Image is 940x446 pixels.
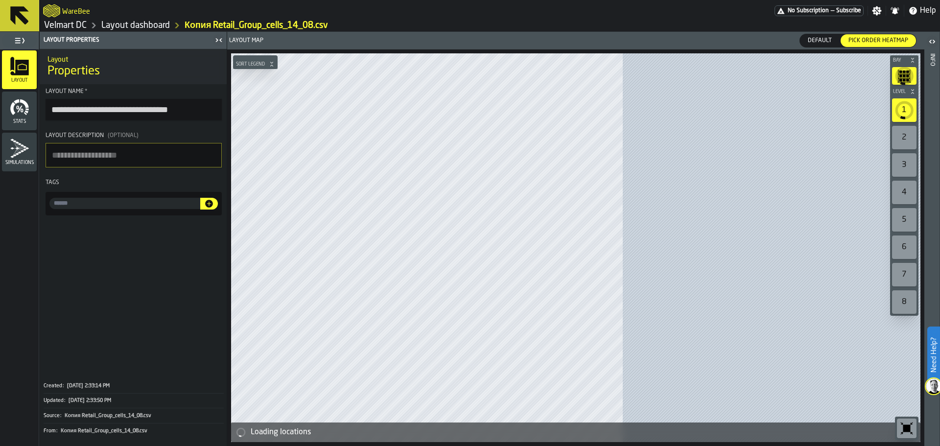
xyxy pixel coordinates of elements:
span: Layout Description [46,133,104,139]
div: Layout Properties [42,37,212,44]
label: button-toggle-Open [925,34,939,51]
span: Properties [47,64,100,79]
button: button- [890,87,918,96]
svg: Reset zoom and position [899,421,915,436]
button: Source:Копия Retail_Group_cells_14_08.csv [44,408,224,423]
div: 3 [892,153,916,177]
div: button-toolbar-undefined [890,65,918,87]
div: From [44,428,60,434]
span: : [60,413,61,419]
label: input-value- [49,198,200,209]
div: button-toolbar-undefined [890,206,918,234]
span: Копия Retail_Group_cells_14_08.csv [65,412,151,419]
span: Stats [2,119,37,124]
span: — [831,7,834,14]
div: KeyValueItem-From [44,423,224,438]
label: button-toggle-Close me [212,34,226,46]
span: (Optional) [108,133,139,139]
h2: Sub Title [62,6,90,16]
div: Layout Name [46,88,222,95]
span: Level [891,89,908,94]
span: [DATE] 2:33:14 PM [67,383,110,389]
button: Created:[DATE] 2:33:14 PM [44,379,224,393]
div: button-toolbar-undefined [890,288,918,316]
div: KeyValueItem-Updated [44,393,224,408]
div: Info [929,51,936,444]
div: button-toolbar-undefined [890,261,918,288]
li: menu Simulations [2,133,37,172]
div: button-toolbar-undefined [895,417,918,440]
h2: Sub Title [47,54,220,64]
div: button-toolbar-undefined [890,96,918,124]
button: From:Копия Retail_Group_cells_14_08.csv [44,423,224,438]
span: Default [804,36,836,45]
label: button-toggle-Notifications [886,6,904,16]
span: Simulations [2,160,37,165]
header: Info [924,32,940,446]
a: link-to-/wh/i/f27944ef-e44e-4cb8-aca8-30c52093261f [44,20,87,31]
span: [DATE] 2:33:50 PM [69,398,111,404]
div: KeyValueItem-Created [44,379,224,393]
div: 6 [892,235,916,259]
a: logo-header [43,2,60,20]
span: Копия Retail_Group_cells_14_08.csv [61,427,147,434]
div: button-toolbar-undefined [890,151,918,179]
li: menu Layout [2,50,37,90]
div: button-toolbar-undefined [890,179,918,206]
span: : [63,383,64,389]
label: button-toggle-Toggle Full Menu [2,34,37,47]
span: Sort Legend [234,62,267,67]
div: Source [44,413,64,419]
nav: Breadcrumb [43,20,490,31]
span: No Subscription [788,7,829,14]
div: KeyValueItem-Source [44,408,224,423]
div: alert-Loading locations [231,423,920,442]
div: thumb [841,34,916,47]
span: Bay [891,58,908,63]
div: Created [44,383,66,389]
label: Need Help? [928,328,939,382]
label: button-toggle-Settings [868,6,886,16]
label: button-switch-multi-Default [799,34,840,47]
div: 2 [892,126,916,149]
a: link-to-/wh/i/f27944ef-e44e-4cb8-aca8-30c52093261f/layouts/262910b7-bea6-4563-ab13-7b6b06f53ad0 [185,20,328,31]
input: input-value- input-value- [49,198,200,209]
button: Updated:[DATE] 2:33:50 PM [44,394,224,408]
div: 1 [892,98,916,122]
span: Pick Order heatmap [845,36,912,45]
span: : [64,398,65,404]
span: Layout [2,78,37,83]
label: button-switch-multi-Pick Order heatmap [840,34,916,47]
span: Layout Map [229,37,263,44]
button: button- [890,55,918,65]
span: Help [920,5,936,17]
li: menu Stats [2,92,37,131]
textarea: Layout Description(Optional) [46,143,222,167]
button: button- [200,198,218,210]
div: Menu Subscription [775,5,864,16]
div: thumb [800,34,840,47]
header: Layout Properties [40,32,228,49]
span: Subscribe [836,7,861,14]
div: Updated [44,398,68,404]
div: button-toolbar-undefined [890,234,918,261]
div: 8 [892,290,916,314]
span: Required [85,88,88,95]
div: 7 [892,263,916,286]
a: link-to-/wh/i/f27944ef-e44e-4cb8-aca8-30c52093261f/pricing/ [775,5,864,16]
label: button-toolbar-Layout Name [46,88,222,120]
span: Tags [46,180,59,186]
div: 4 [892,181,916,204]
div: title-Properties [40,49,228,84]
a: logo-header [233,421,288,440]
div: 5 [892,208,916,232]
span: : [56,428,57,434]
button: button- [233,59,278,69]
label: button-toggle-Help [904,5,940,17]
div: button-toolbar-undefined [890,124,918,151]
div: Loading locations [251,426,916,438]
a: link-to-/wh/i/f27944ef-e44e-4cb8-aca8-30c52093261f/designer [101,20,170,31]
input: button-toolbar-Layout Name [46,99,222,120]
